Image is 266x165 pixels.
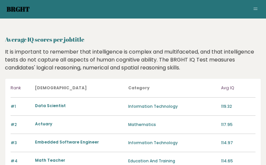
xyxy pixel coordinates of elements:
p: Avg IQ [221,84,255,92]
p: 119.32 [221,103,255,109]
a: Math Teacher [35,157,65,163]
p: Education And Training [128,158,217,164]
button: Toggle navigation [251,5,259,13]
p: 114.97 [221,140,255,146]
p: #3 [11,140,31,146]
p: #4 [11,158,31,164]
a: Actuary [35,121,52,127]
p: #2 [11,122,31,128]
p: Rank [11,84,31,92]
b: Category [128,85,150,91]
div: It is important to remember that intelligence is complex and multifaceted, and that intelligence ... [3,48,264,72]
a: Data Scientist [35,103,66,108]
p: Information Technology [128,140,217,146]
p: Information Technology [128,103,217,109]
p: 117.95 [221,122,255,128]
p: Mathematics [128,122,217,128]
p: #1 [11,103,31,109]
a: Brght [7,5,30,14]
p: 114.65 [221,158,255,164]
h2: Average IQ scores per jobtitle [5,35,261,44]
b: [DEMOGRAPHIC_DATA] [35,85,87,91]
a: Embedded Software Engineer [35,139,99,145]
